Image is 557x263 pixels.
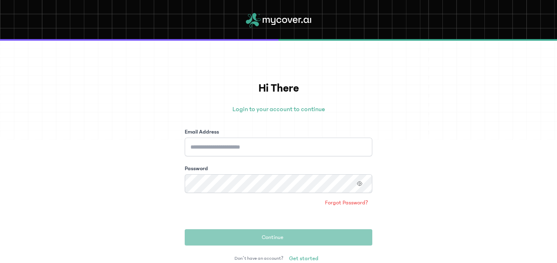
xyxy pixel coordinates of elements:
a: Forgot Password? [321,196,372,209]
span: Get started [289,254,318,263]
label: Password [185,164,208,173]
span: Continue [262,233,283,241]
h1: Hi There [185,80,372,97]
span: Forgot Password? [325,199,368,207]
button: Continue [185,229,372,245]
label: Email Address [185,128,219,136]
p: Login to your account to continue [185,104,372,114]
span: Don’t have an account? [234,255,283,262]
